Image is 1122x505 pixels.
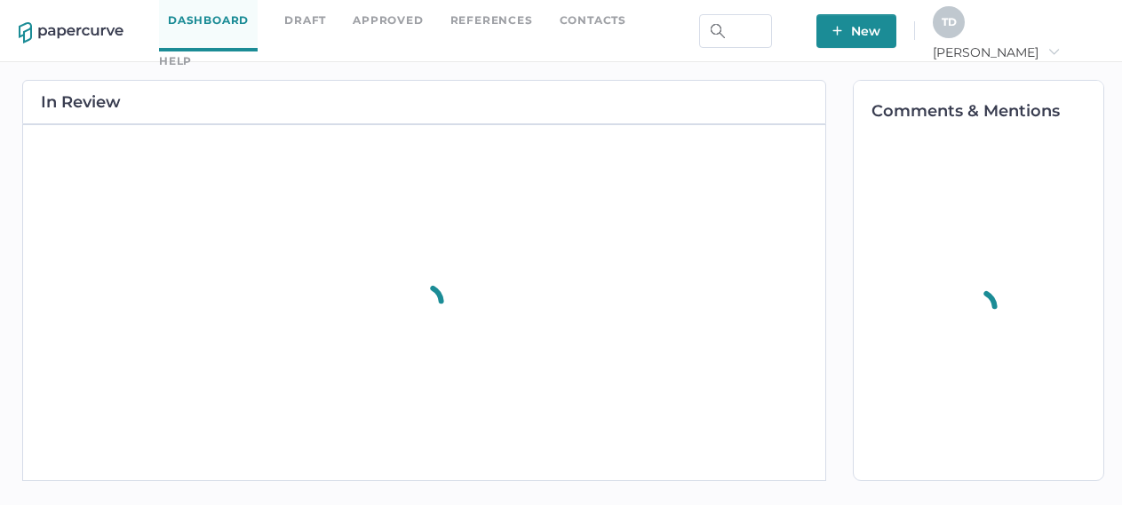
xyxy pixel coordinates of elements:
[832,14,880,48] span: New
[159,51,192,71] div: help
[699,14,772,48] input: Search Workspace
[816,14,896,48] button: New
[942,15,957,28] span: T D
[353,11,423,30] a: Approved
[388,262,461,343] div: animation
[19,22,123,43] img: papercurve-logo-colour.7244d18c.svg
[41,94,121,110] h2: In Review
[832,26,842,36] img: plus-white.e19ec114.svg
[1047,45,1060,58] i: arrow_right
[942,267,1015,349] div: animation
[711,24,725,38] img: search.bf03fe8b.svg
[560,11,626,30] a: Contacts
[450,11,533,30] a: References
[284,11,326,30] a: Draft
[871,103,1103,119] h2: Comments & Mentions
[933,44,1060,60] span: [PERSON_NAME]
